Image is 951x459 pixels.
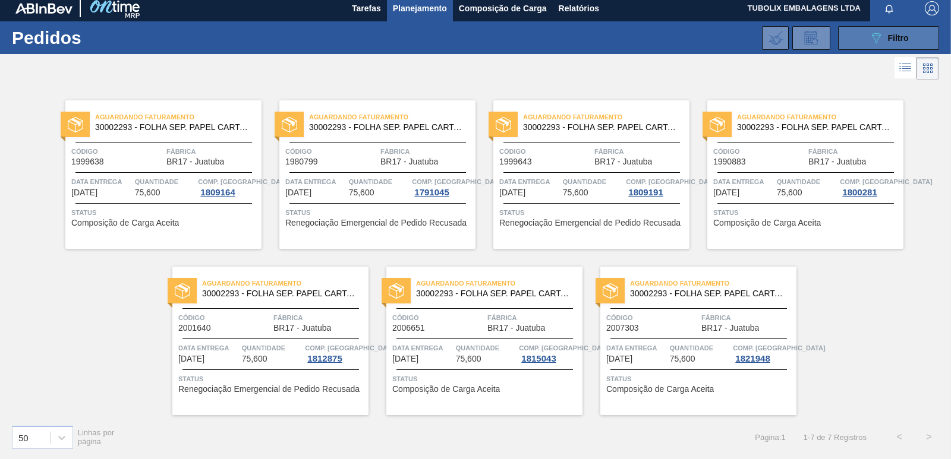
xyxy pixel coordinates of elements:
[392,342,453,354] span: Data entrega
[701,312,793,324] span: Fábrica
[71,176,132,188] span: Data entrega
[456,342,517,354] span: Quantidade
[582,267,796,415] a: statusAguardando Faturamento30002293 - FOLHA SEP. PAPEL CARTAO 1200x1000M 350gCódigo2007303Fábric...
[606,312,698,324] span: Código
[733,342,825,354] span: Comp. Carga
[380,145,473,157] span: Fábrica
[762,26,789,50] div: Importar Negociações dos Pedidos
[519,342,580,363] a: Comp. [GEOGRAPHIC_DATA]1815043
[155,267,369,415] a: statusAguardando Faturamento30002293 - FOLHA SEP. PAPEL CARTAO 1200x1000M 350gCódigo2001640Fábric...
[808,157,866,166] span: BR17 - Juatuba
[285,219,467,227] span: Renegociação Emergencial de Pedido Recusada
[71,145,163,157] span: Código
[914,422,944,452] button: >
[175,283,190,299] img: status
[563,176,623,188] span: Quantidade
[392,324,425,333] span: 2006651
[393,1,447,15] span: Planejamento
[499,176,560,188] span: Data entrega
[840,176,900,197] a: Comp. [GEOGRAPHIC_DATA]1800281
[523,111,689,123] span: Aguardando Faturamento
[713,219,821,227] span: Composição de Carga Aceita
[78,428,115,446] span: Linhas por página
[305,342,366,363] a: Comp. [GEOGRAPHIC_DATA]1812875
[884,422,914,452] button: <
[369,267,582,415] a: statusAguardando Faturamento30002293 - FOLHA SEP. PAPEL CARTAO 1200x1000M 350gCódigo2006651Fábric...
[416,289,573,298] span: 30002293 - FOLHA SEP. PAPEL CARTAO 1200x1000M 350g
[285,188,311,197] span: 05/09/2025
[309,123,466,132] span: 30002293 - FOLHA SEP. PAPEL CARTAO 1200x1000M 350g
[487,324,545,333] span: BR17 - Juatuba
[840,176,932,188] span: Comp. Carga
[273,324,331,333] span: BR17 - Juatuba
[475,100,689,249] a: statusAguardando Faturamento30002293 - FOLHA SEP. PAPEL CARTAO 1200x1000M 350gCódigo1999643Fábric...
[262,100,475,249] a: statusAguardando Faturamento30002293 - FOLHA SEP. PAPEL CARTAO 1200x1000M 350gCódigo1980799Fábric...
[18,432,29,442] div: 50
[838,26,939,50] button: Filtro
[710,117,725,132] img: status
[519,342,611,354] span: Comp. Carga
[392,354,418,363] span: 10/10/2025
[285,207,473,219] span: Status
[95,111,262,123] span: Aguardando Faturamento
[603,283,618,299] img: status
[594,157,652,166] span: BR17 - Juatuba
[606,354,632,363] span: 13/10/2025
[737,123,894,132] span: 30002293 - FOLHA SEP. PAPEL CARTAO 1200x1000M 350g
[285,145,377,157] span: Código
[305,342,397,354] span: Comp. Carga
[630,277,796,289] span: Aguardando Faturamento
[701,324,759,333] span: BR17 - Juatuba
[392,373,580,385] span: Status
[606,385,714,394] span: Composição de Carga Aceita
[349,188,374,197] span: 75,600
[917,57,939,80] div: Visão em Cards
[242,354,267,363] span: 75,600
[95,123,252,132] span: 30002293 - FOLHA SEP. PAPEL CARTAO 1200x1000M 350g
[840,188,879,197] div: 1800281
[178,342,239,354] span: Data entrega
[737,111,903,123] span: Aguardando Faturamento
[895,57,917,80] div: Visão em Lista
[48,100,262,249] a: statusAguardando Faturamento30002293 - FOLHA SEP. PAPEL CARTAO 1200x1000M 350gCódigo1999638Fábric...
[888,33,909,43] span: Filtro
[925,1,939,15] img: Logout
[808,145,900,157] span: Fábrica
[713,157,746,166] span: 1990883
[71,188,97,197] span: 27/08/2025
[178,354,204,363] span: 02/10/2025
[392,312,484,324] span: Código
[166,145,259,157] span: Fábrica
[713,145,805,157] span: Código
[412,188,451,197] div: 1791045
[777,188,802,197] span: 75,600
[202,277,369,289] span: Aguardando Faturamento
[499,188,525,197] span: 11/09/2025
[606,373,793,385] span: Status
[606,342,667,354] span: Data entrega
[559,1,599,15] span: Relatórios
[499,219,681,227] span: Renegociação Emergencial de Pedido Recusada
[630,289,787,298] span: 30002293 - FOLHA SEP. PAPEL CARTAO 1200x1000M 350g
[273,312,366,324] span: Fábrica
[496,117,511,132] img: status
[713,176,774,188] span: Data entrega
[626,176,687,197] a: Comp. [GEOGRAPHIC_DATA]1809191
[305,354,344,363] div: 1812875
[487,312,580,324] span: Fábrica
[135,188,160,197] span: 75,600
[499,207,687,219] span: Status
[416,277,582,289] span: Aguardando Faturamento
[198,188,237,197] div: 1809164
[392,385,500,394] span: Composição de Carga Aceita
[178,324,211,333] span: 2001640
[792,26,830,50] div: Solicitação de Revisão de Pedidos
[519,354,558,363] div: 1815043
[594,145,687,157] span: Fábrica
[178,312,270,324] span: Código
[626,188,665,197] div: 1809191
[670,354,695,363] span: 75,600
[755,433,785,442] span: Página : 1
[198,176,290,188] span: Comp. Carga
[456,354,481,363] span: 75,600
